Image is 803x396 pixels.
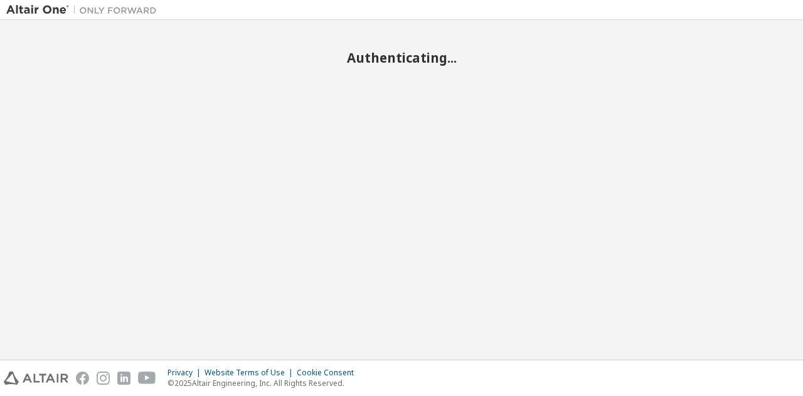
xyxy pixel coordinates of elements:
p: © 2025 Altair Engineering, Inc. All Rights Reserved. [168,378,361,388]
div: Privacy [168,368,205,378]
div: Website Terms of Use [205,368,297,378]
h2: Authenticating... [6,49,797,66]
img: linkedin.svg [117,372,130,385]
div: Cookie Consent [297,368,361,378]
img: youtube.svg [138,372,156,385]
img: facebook.svg [76,372,89,385]
img: Altair One [6,4,163,16]
img: instagram.svg [97,372,110,385]
img: altair_logo.svg [4,372,68,385]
